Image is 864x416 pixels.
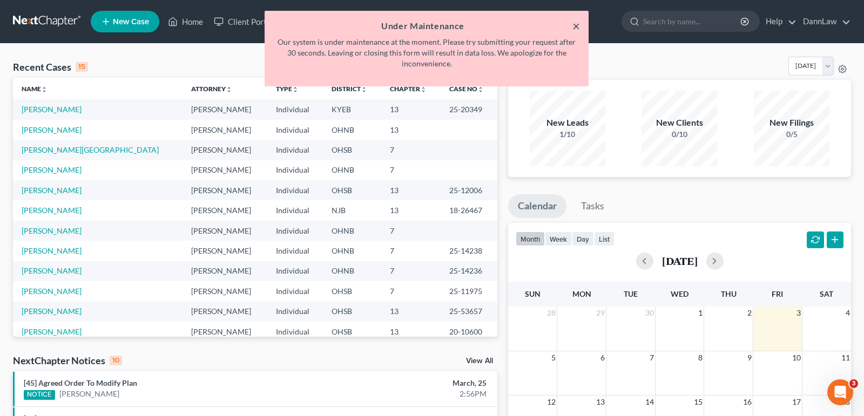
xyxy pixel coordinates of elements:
[110,356,122,365] div: 10
[571,194,614,218] a: Tasks
[22,287,82,296] a: [PERSON_NAME]
[22,186,82,195] a: [PERSON_NAME]
[754,129,829,140] div: 0/5
[642,129,717,140] div: 0/10
[390,85,427,93] a: Chapterunfold_more
[642,117,717,129] div: New Clients
[340,378,487,388] div: March, 25
[381,322,441,342] td: 13
[662,255,698,267] h2: [DATE]
[24,390,55,400] div: NOTICE
[594,231,615,246] button: list
[183,221,267,241] td: [PERSON_NAME]
[516,231,545,246] button: month
[754,117,829,129] div: New Filings
[845,306,851,319] span: 4
[381,221,441,241] td: 7
[273,37,580,69] p: Our system is under maintenance at the moment. Please try submitting your request after 30 second...
[381,99,441,119] td: 13
[267,99,323,119] td: Individual
[746,306,753,319] span: 2
[267,302,323,322] td: Individual
[323,221,381,241] td: OHNB
[22,165,82,174] a: [PERSON_NAME]
[530,129,605,140] div: 1/10
[441,180,497,200] td: 25-12006
[183,200,267,220] td: [PERSON_NAME]
[772,289,783,298] span: Fri
[332,85,367,93] a: Districtunfold_more
[791,395,802,408] span: 17
[530,117,605,129] div: New Leads
[649,351,655,364] span: 7
[644,306,655,319] span: 30
[323,241,381,261] td: OHNB
[183,140,267,160] td: [PERSON_NAME]
[267,200,323,220] td: Individual
[267,120,323,140] td: Individual
[22,85,48,93] a: Nameunfold_more
[267,160,323,180] td: Individual
[267,322,323,342] td: Individual
[22,125,82,134] a: [PERSON_NAME]
[323,261,381,281] td: OHNB
[323,120,381,140] td: OHNB
[525,289,541,298] span: Sun
[381,120,441,140] td: 13
[671,289,688,298] span: Wed
[183,160,267,180] td: [PERSON_NAME]
[381,160,441,180] td: 7
[183,241,267,261] td: [PERSON_NAME]
[191,85,232,93] a: Attorneyunfold_more
[441,200,497,220] td: 18-26467
[22,206,82,215] a: [PERSON_NAME]
[381,140,441,160] td: 7
[441,302,497,322] td: 25-53657
[22,266,82,275] a: [PERSON_NAME]
[183,99,267,119] td: [PERSON_NAME]
[13,354,122,367] div: NextChapter Notices
[849,379,858,388] span: 3
[267,221,323,241] td: Individual
[441,322,497,342] td: 20-10600
[323,140,381,160] td: OHSB
[572,19,580,32] button: ×
[323,322,381,342] td: OHSB
[746,351,753,364] span: 9
[381,281,441,301] td: 7
[441,281,497,301] td: 25-11975
[721,289,737,298] span: Thu
[441,241,497,261] td: 25-14238
[183,261,267,281] td: [PERSON_NAME]
[508,194,566,218] a: Calendar
[323,200,381,220] td: NJB
[550,351,557,364] span: 5
[441,99,497,119] td: 25-20349
[644,395,655,408] span: 14
[449,85,484,93] a: Case Nounfold_more
[791,351,802,364] span: 10
[22,226,82,235] a: [PERSON_NAME]
[22,145,159,154] a: [PERSON_NAME][GEOGRAPHIC_DATA]
[22,246,82,255] a: [PERSON_NAME]
[183,180,267,200] td: [PERSON_NAME]
[323,281,381,301] td: OHSB
[59,388,119,399] a: [PERSON_NAME]
[22,105,82,114] a: [PERSON_NAME]
[742,395,753,408] span: 16
[381,302,441,322] td: 13
[267,261,323,281] td: Individual
[24,378,137,387] a: [45] Agreed Order To Modify Plan
[466,357,493,365] a: View All
[795,306,802,319] span: 3
[693,395,704,408] span: 15
[22,327,82,336] a: [PERSON_NAME]
[827,379,853,405] iframe: Intercom live chat
[267,140,323,160] td: Individual
[572,289,591,298] span: Mon
[697,351,704,364] span: 8
[441,261,497,281] td: 25-14236
[595,395,606,408] span: 13
[183,302,267,322] td: [PERSON_NAME]
[323,302,381,322] td: OHSB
